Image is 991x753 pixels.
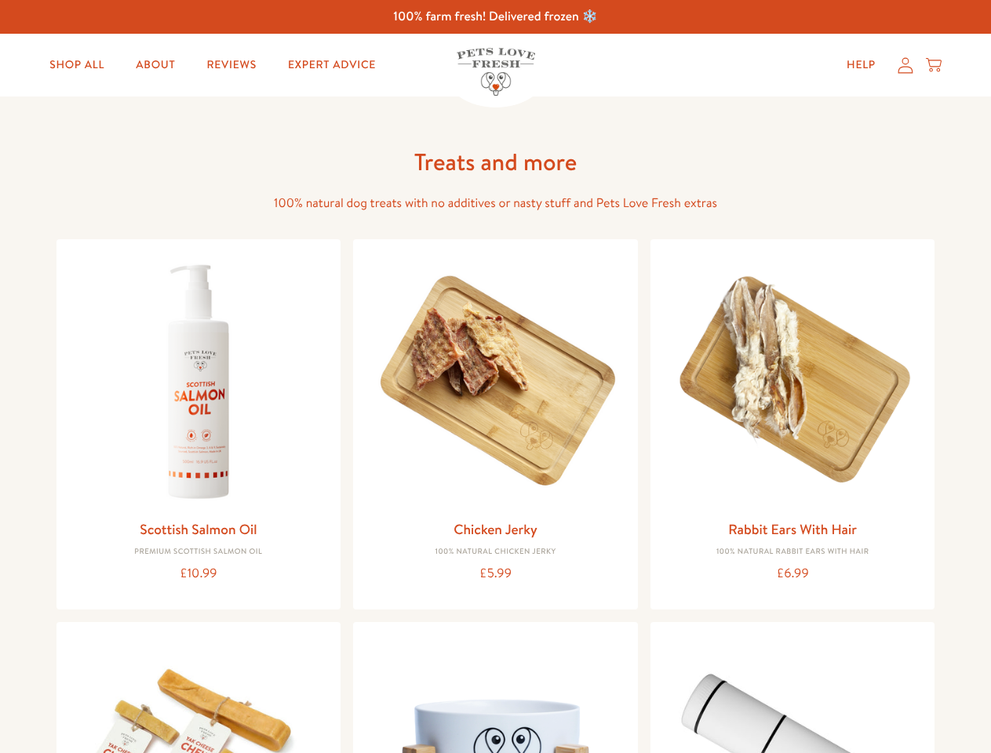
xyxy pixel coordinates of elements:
img: Pets Love Fresh [457,48,535,96]
img: Chicken Jerky [366,252,625,511]
h1: Treats and more [245,147,747,177]
a: About [123,49,188,81]
a: Help [834,49,888,81]
img: Scottish Salmon Oil [69,252,329,511]
a: Chicken Jerky [454,519,537,539]
a: Shop All [37,49,117,81]
a: Rabbit Ears With Hair [728,519,857,539]
div: £6.99 [663,563,923,584]
div: 100% Natural Rabbit Ears with hair [663,547,923,557]
div: £5.99 [366,563,625,584]
div: £10.99 [69,563,329,584]
a: Reviews [194,49,268,81]
img: Rabbit Ears With Hair [663,252,923,511]
div: Premium Scottish Salmon Oil [69,547,329,557]
a: Expert Advice [275,49,388,81]
span: 100% natural dog treats with no additives or nasty stuff and Pets Love Fresh extras [274,195,717,212]
div: 100% Natural Chicken Jerky [366,547,625,557]
a: Scottish Salmon Oil [140,519,257,539]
